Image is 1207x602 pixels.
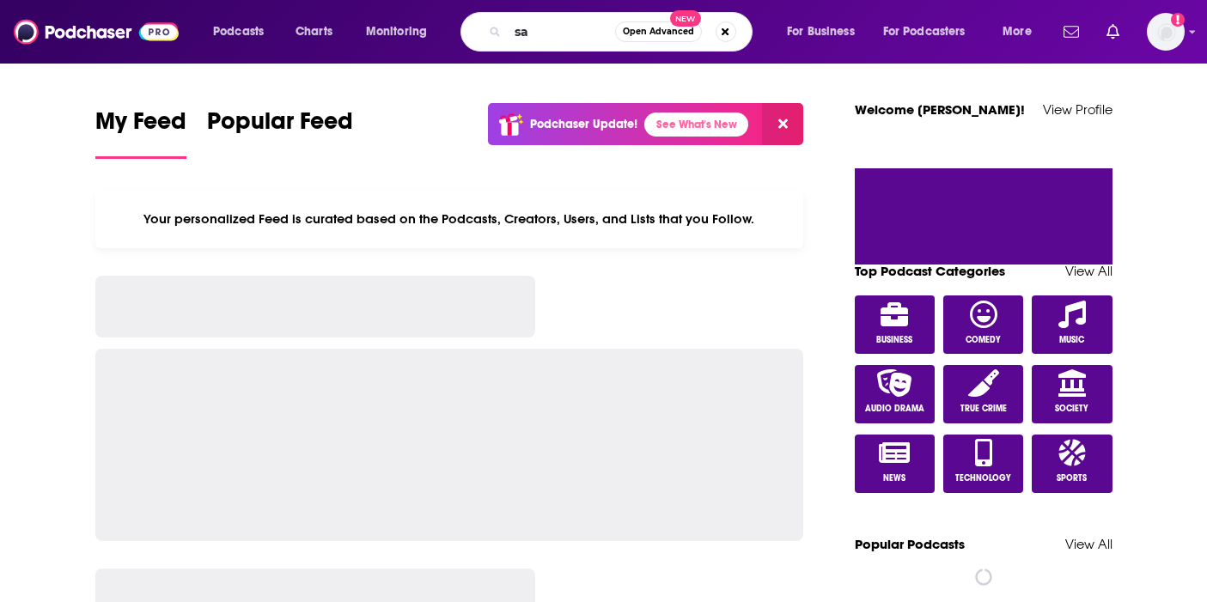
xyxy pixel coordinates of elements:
div: Search podcasts, credits, & more... [477,12,769,52]
a: Business [855,295,936,354]
a: Show notifications dropdown [1057,17,1086,46]
img: User Profile [1147,13,1185,51]
input: Search podcasts, credits, & more... [508,18,615,46]
span: More [1003,20,1032,44]
span: Charts [296,20,332,44]
a: See What's New [644,112,748,137]
a: Audio Drama [855,365,936,423]
span: Technology [955,473,1011,483]
a: View All [1065,536,1113,552]
button: open menu [201,18,286,46]
span: True Crime [960,404,1007,414]
span: Business [876,335,912,345]
a: Welcome [PERSON_NAME]! [855,101,1025,118]
a: View All [1065,263,1113,279]
button: Show profile menu [1147,13,1185,51]
span: Logged in as nilam.mukherjee [1147,13,1185,51]
span: Sports [1057,473,1087,483]
span: Popular Feed [207,106,353,146]
a: Music [1032,295,1113,354]
a: Charts [284,18,343,46]
a: News [855,435,936,493]
span: Music [1059,335,1084,345]
button: Open AdvancedNew [615,21,702,42]
div: Your personalized Feed is curated based on the Podcasts, Creators, Users, and Lists that you Follow. [95,190,804,248]
button: open menu [354,18,449,46]
a: Show notifications dropdown [1100,17,1126,46]
a: Society [1032,365,1113,423]
button: open menu [872,18,991,46]
svg: Add a profile image [1171,13,1185,27]
button: open menu [775,18,876,46]
span: Podcasts [213,20,264,44]
span: New [670,10,701,27]
button: open menu [991,18,1053,46]
span: Open Advanced [623,27,694,36]
span: My Feed [95,106,186,146]
span: Audio Drama [865,404,924,414]
a: Technology [943,435,1024,493]
span: Society [1055,404,1088,414]
a: True Crime [943,365,1024,423]
span: For Podcasters [883,20,966,44]
p: Podchaser Update! [530,117,637,131]
span: News [883,473,905,483]
span: Monitoring [366,20,427,44]
span: For Business [787,20,855,44]
a: View Profile [1043,101,1113,118]
span: Comedy [966,335,1001,345]
a: Sports [1032,435,1113,493]
a: My Feed [95,106,186,159]
a: Popular Podcasts [855,536,965,552]
a: Comedy [943,295,1024,354]
a: Popular Feed [207,106,353,159]
img: Podchaser - Follow, Share and Rate Podcasts [14,15,179,48]
a: Top Podcast Categories [855,263,1005,279]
